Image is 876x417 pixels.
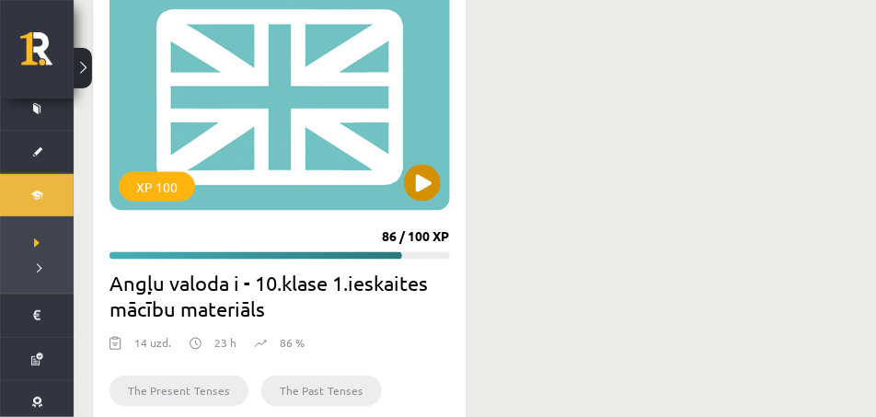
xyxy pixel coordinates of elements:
[280,335,305,352] p: 86 %
[109,271,450,322] h2: Angļu valoda i - 10.klase 1.ieskaites mācību materiāls
[20,32,74,78] a: Rīgas 1. Tālmācības vidusskola
[261,376,382,407] li: The Past Tenses
[134,335,171,363] div: 14 uzd.
[214,335,236,352] p: 23 h
[109,376,248,407] li: The Present Tenses
[119,172,195,202] div: XP 100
